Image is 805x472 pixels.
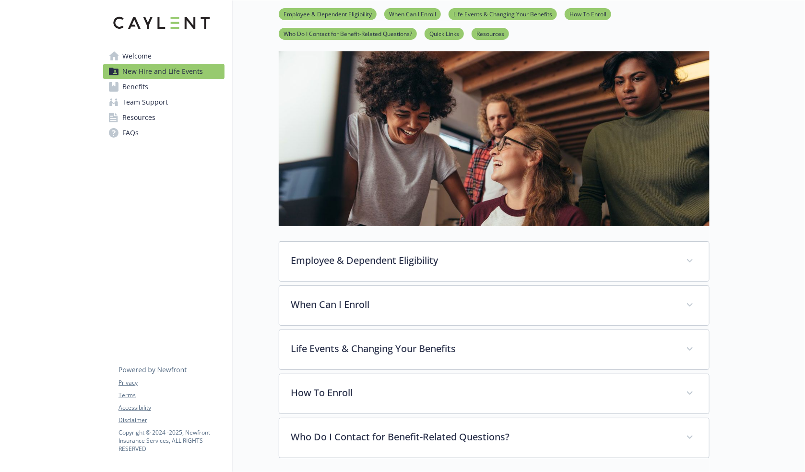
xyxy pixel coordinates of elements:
a: Resources [472,29,509,38]
a: How To Enroll [565,9,611,18]
p: When Can I Enroll [291,297,675,312]
p: Life Events & Changing Your Benefits [291,342,675,356]
a: FAQs [103,125,225,141]
span: New Hire and Life Events [122,64,203,79]
a: Welcome [103,48,225,64]
span: Team Support [122,94,168,110]
a: When Can I Enroll [384,9,441,18]
a: Quick Links [425,29,464,38]
a: Resources [103,110,225,125]
a: Privacy [118,378,224,387]
p: Who Do I Contact for Benefit-Related Questions? [291,430,675,444]
a: Team Support [103,94,225,110]
p: Copyright © 2024 - 2025 , Newfront Insurance Services, ALL RIGHTS RESERVED [118,428,224,453]
a: Benefits [103,79,225,94]
a: Disclaimer [118,416,224,425]
a: Who Do I Contact for Benefit-Related Questions? [279,29,417,38]
img: new hire page banner [279,51,710,226]
span: Resources [122,110,155,125]
div: Life Events & Changing Your Benefits [279,330,709,369]
span: FAQs [122,125,139,141]
div: Who Do I Contact for Benefit-Related Questions? [279,418,709,458]
a: Life Events & Changing Your Benefits [449,9,557,18]
a: Accessibility [118,403,224,412]
p: Employee & Dependent Eligibility [291,253,675,268]
p: How To Enroll [291,386,675,400]
a: Terms [118,391,224,400]
a: New Hire and Life Events [103,64,225,79]
div: Employee & Dependent Eligibility [279,242,709,281]
div: How To Enroll [279,374,709,413]
span: Benefits [122,79,148,94]
a: Employee & Dependent Eligibility [279,9,377,18]
span: Welcome [122,48,152,64]
div: When Can I Enroll [279,286,709,325]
